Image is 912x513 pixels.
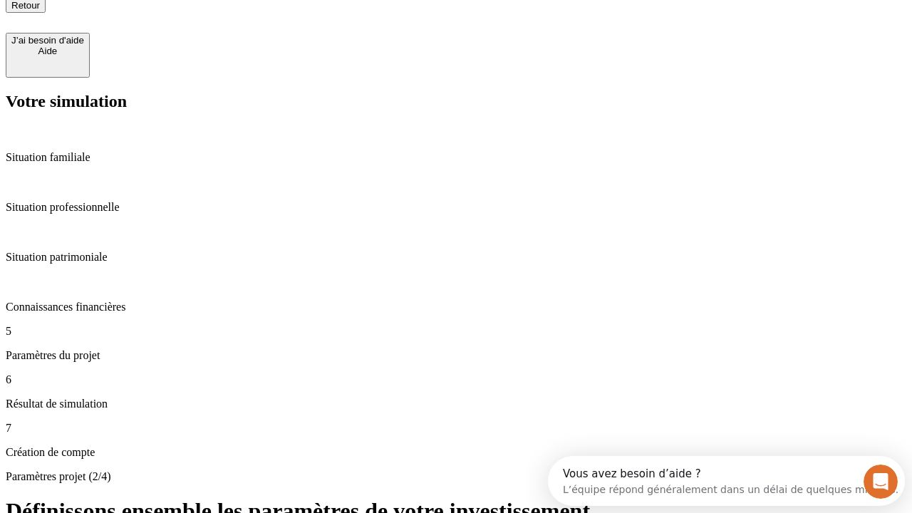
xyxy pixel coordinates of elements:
[15,12,351,24] div: Vous avez besoin d’aide ?
[6,470,906,483] p: Paramètres projet (2/4)
[6,6,393,45] div: Ouvrir le Messenger Intercom
[864,465,898,499] iframe: Intercom live chat
[6,92,906,111] h2: Votre simulation
[11,46,84,56] div: Aide
[6,201,906,214] p: Situation professionnelle
[6,446,906,459] p: Création de compte
[11,35,84,46] div: J’ai besoin d'aide
[6,325,906,338] p: 5
[6,33,90,78] button: J’ai besoin d'aideAide
[6,301,906,313] p: Connaissances financières
[6,373,906,386] p: 6
[6,151,906,164] p: Situation familiale
[6,398,906,410] p: Résultat de simulation
[548,456,905,506] iframe: Intercom live chat discovery launcher
[6,251,906,264] p: Situation patrimoniale
[15,24,351,38] div: L’équipe répond généralement dans un délai de quelques minutes.
[6,422,906,435] p: 7
[6,349,906,362] p: Paramètres du projet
